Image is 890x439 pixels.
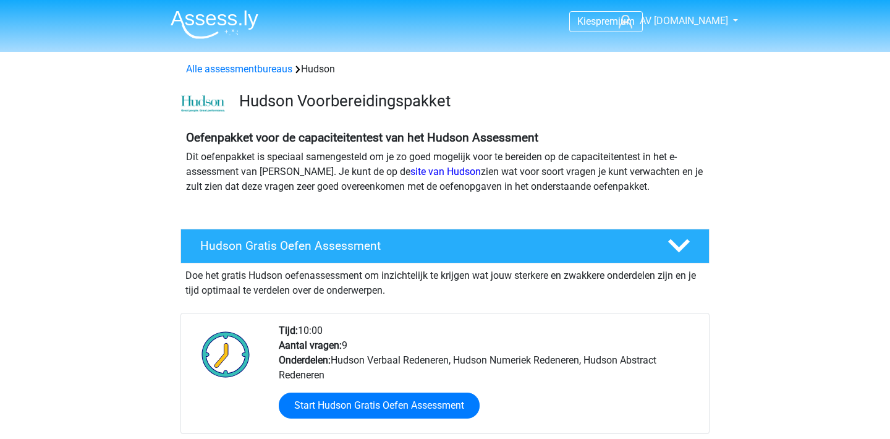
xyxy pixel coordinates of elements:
[176,229,714,263] a: Hudson Gratis Oefen Assessment
[186,150,704,194] p: Dit oefenpakket is speciaal samengesteld om je zo goed mogelijk voor te bereiden op de capaciteit...
[570,13,642,30] a: Kiespremium
[195,323,257,385] img: Klok
[186,63,292,75] a: Alle assessmentbureaus
[239,92,700,111] h3: Hudson Voorbereidingspakket
[410,166,481,177] a: site van Hudson
[181,95,225,113] img: cefd0e47479f4eb8e8c001c0d358d5812e054fa8.png
[200,239,648,253] h4: Hudson Gratis Oefen Assessment
[181,62,709,77] div: Hudson
[279,325,298,336] b: Tijd:
[171,10,258,39] img: Assessly
[186,130,538,145] b: Oefenpakket voor de capaciteitentest van het Hudson Assessment
[180,263,710,298] div: Doe het gratis Hudson oefenassessment om inzichtelijk te krijgen wat jouw sterkere en zwakkere on...
[279,393,480,419] a: Start Hudson Gratis Oefen Assessment
[279,339,342,351] b: Aantal vragen:
[577,15,596,27] span: Kies
[640,15,728,27] span: AV [DOMAIN_NAME]
[596,15,635,27] span: premium
[279,354,331,366] b: Onderdelen:
[614,14,729,28] a: AV [DOMAIN_NAME]
[269,323,708,433] div: 10:00 9 Hudson Verbaal Redeneren, Hudson Numeriek Redeneren, Hudson Abstract Redeneren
